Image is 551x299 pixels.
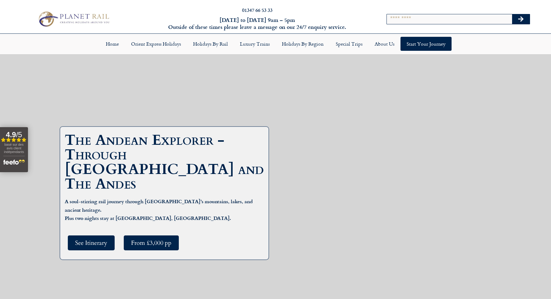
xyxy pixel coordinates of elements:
a: 01347 66 53 33 [242,6,272,13]
a: Holidays by Region [276,37,330,51]
a: Special Trips [330,37,369,51]
nav: Menu [3,37,548,51]
a: Orient Express Holidays [125,37,187,51]
a: Home [100,37,125,51]
a: Holidays by Rail [187,37,234,51]
a: Start your Journey [400,37,452,51]
span: See Itinerary [75,239,107,247]
img: Planet Rail Train Holidays Logo [36,10,111,28]
h6: [DATE] to [DATE] 9am – 5pm Outside of these times please leave a message on our 24/7 enquiry serv... [148,16,366,31]
a: Luxury Trains [234,37,276,51]
a: About Us [369,37,400,51]
span: From £3,000 pp [131,239,172,247]
h1: The Andean Explorer - Through [GEOGRAPHIC_DATA] and The Andes [65,133,267,191]
a: From £3,000 pp [124,235,179,250]
button: Search [512,14,530,24]
strong: A soul-stirring rail journey through [GEOGRAPHIC_DATA]’s mountains, lakes, and ancient heritage. ... [65,198,253,221]
a: See Itinerary [68,235,115,250]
